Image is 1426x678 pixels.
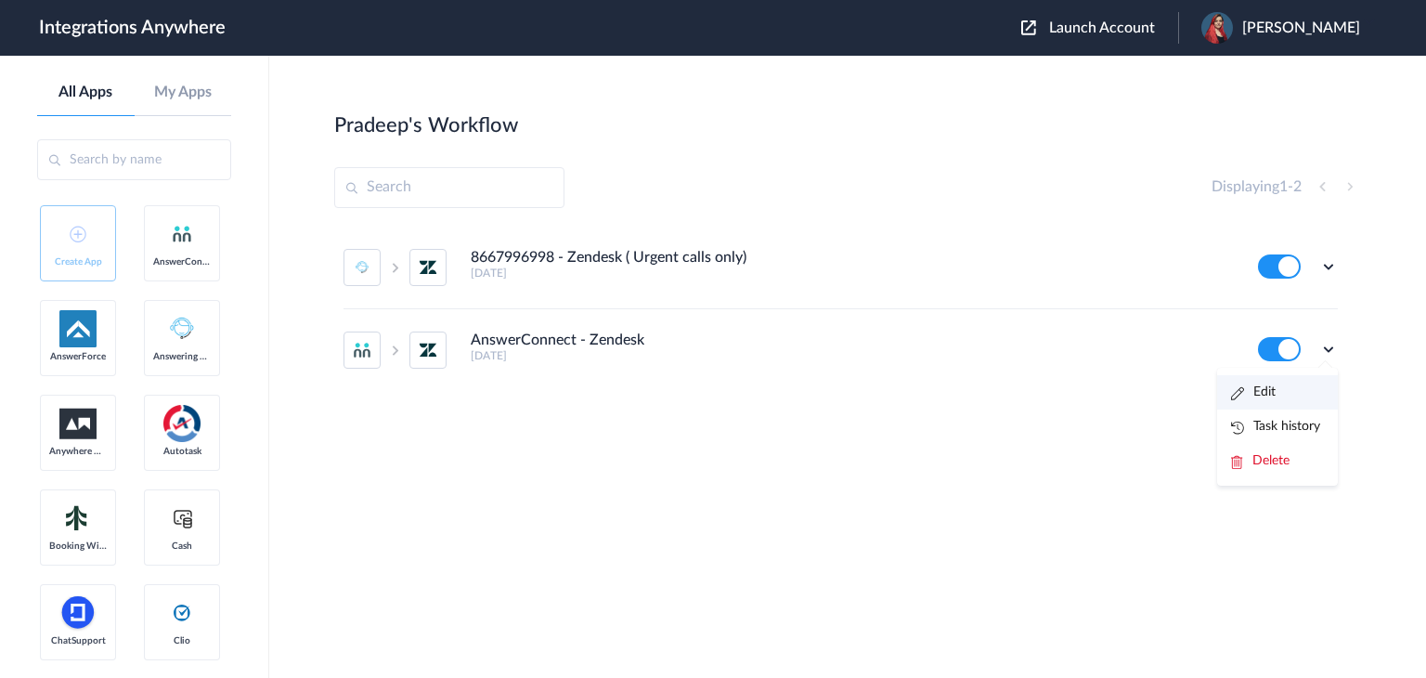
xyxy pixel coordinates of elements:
[163,405,201,442] img: autotask.png
[37,139,231,180] input: Search by name
[49,351,107,362] span: AnswerForce
[334,113,518,137] h2: Pradeep's Workflow
[1021,20,1036,35] img: launch-acct-icon.svg
[471,267,1233,280] h5: [DATE]
[171,223,193,245] img: answerconnect-logo.svg
[153,635,211,646] span: Clio
[37,84,135,101] a: All Apps
[59,409,97,439] img: aww.png
[1279,179,1288,194] span: 1
[49,256,107,267] span: Create App
[1049,20,1155,35] span: Launch Account
[1242,20,1360,37] span: [PERSON_NAME]
[153,256,211,267] span: AnswerConnect
[171,602,193,624] img: clio-logo.svg
[153,541,211,552] span: Cash
[49,541,107,552] span: Booking Widget
[39,17,226,39] h1: Integrations Anywhere
[1201,12,1233,44] img: profilepic.png
[1231,385,1276,398] a: Edit
[1021,20,1178,37] button: Launch Account
[471,349,1233,362] h5: [DATE]
[70,226,86,242] img: add-icon.svg
[1293,179,1302,194] span: 2
[163,310,201,347] img: Answering_service.png
[471,332,644,349] h4: AnswerConnect - Zendesk
[171,507,194,529] img: cash-logo.svg
[334,167,564,208] input: Search
[59,310,97,347] img: af-app-logo.svg
[49,446,107,457] span: Anywhere Works
[59,594,97,632] img: chatsupport-icon.svg
[153,446,211,457] span: Autotask
[59,502,97,535] img: Setmore_Logo.svg
[1212,178,1302,196] h4: Displaying -
[49,635,107,646] span: ChatSupport
[1252,454,1290,467] span: Delete
[135,84,232,101] a: My Apps
[153,351,211,362] span: Answering Service
[1231,420,1320,433] a: Task history
[471,249,746,267] h4: 8667996998 - Zendesk ( Urgent calls only)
